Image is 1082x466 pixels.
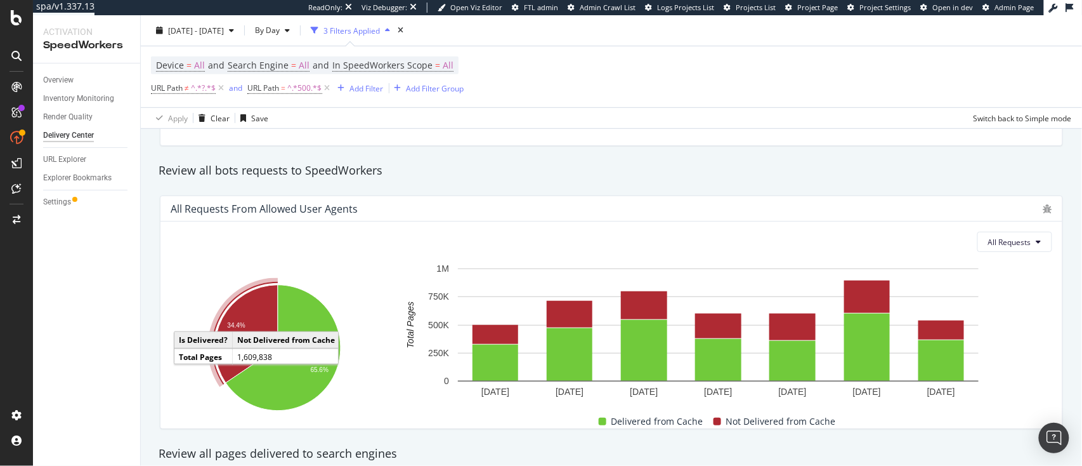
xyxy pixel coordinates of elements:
[704,387,732,397] text: [DATE]
[186,59,192,71] span: =
[785,3,838,13] a: Project Page
[208,59,225,71] span: and
[630,387,658,397] text: [DATE]
[724,3,776,13] a: Projects List
[362,3,407,13] div: Viz Debugger:
[645,3,714,13] a: Logs Projects List
[611,414,703,429] span: Delivered from Cache
[860,3,911,12] span: Project Settings
[43,171,131,185] a: Explorer Bookmarks
[194,57,205,74] span: All
[736,3,776,12] span: Projects List
[933,3,974,12] span: Open in dev
[389,81,464,96] button: Add Filter Group
[443,57,453,74] span: All
[250,20,295,41] button: By Day
[193,108,230,128] button: Clear
[43,129,131,142] a: Delivery Center
[438,3,502,13] a: Open Viz Editor
[251,112,268,123] div: Save
[247,83,279,93] span: URL Path
[311,367,329,374] text: 65.6%
[444,376,449,387] text: 0
[395,24,406,37] div: times
[43,153,131,166] a: URL Explorer
[152,446,1071,462] div: Review all pages delivered to search engines
[988,237,1031,248] span: All Requests
[43,110,131,124] a: Render Quality
[227,323,245,330] text: 34.4%
[323,25,380,36] div: 3 Filters Applied
[43,171,112,185] div: Explorer Bookmarks
[848,3,911,13] a: Project Settings
[405,302,415,348] text: Total Pages
[235,108,268,128] button: Save
[332,59,433,71] span: In SpeedWorkers Scope
[393,262,1043,403] svg: A chart.
[407,83,464,93] div: Add Filter Group
[977,232,1052,252] button: All Requests
[156,59,184,71] span: Device
[436,264,448,274] text: 1M
[229,83,242,93] div: and
[43,196,131,209] a: Settings
[726,414,836,429] span: Not Delivered from Cache
[308,3,342,13] div: ReadOnly:
[229,82,242,94] button: and
[43,129,94,142] div: Delivery Center
[43,92,114,105] div: Inventory Monitoring
[852,387,880,397] text: [DATE]
[168,25,224,36] span: [DATE] - [DATE]
[1039,423,1069,453] div: Open Intercom Messenger
[428,292,449,302] text: 750K
[211,112,230,123] div: Clear
[435,59,440,71] span: =
[983,3,1034,13] a: Admin Page
[333,81,384,96] button: Add Filter
[291,59,296,71] span: =
[43,110,93,124] div: Render Quality
[151,20,239,41] button: [DATE] - [DATE]
[43,196,71,209] div: Settings
[778,387,806,397] text: [DATE]
[228,59,289,71] span: Search Engine
[974,112,1072,123] div: Switch back to Simple mode
[580,3,636,12] span: Admin Crawl List
[428,320,449,330] text: 500K
[43,25,130,38] div: Activation
[185,83,189,93] span: ≠
[299,57,310,74] span: All
[921,3,974,13] a: Open in dev
[306,20,395,41] button: 3 Filters Applied
[281,83,285,93] span: =
[995,3,1034,12] span: Admin Page
[428,348,449,358] text: 250K
[171,203,358,215] div: All Requests from Allowed User Agents
[313,59,329,71] span: and
[168,112,188,123] div: Apply
[43,153,86,166] div: URL Explorer
[927,387,955,397] text: [DATE]
[43,92,131,105] a: Inventory Monitoring
[350,83,384,93] div: Add Filter
[152,163,1071,179] div: Review all bots requests to SpeedWorkers
[512,3,558,13] a: FTL admin
[568,3,636,13] a: Admin Crawl List
[151,83,183,93] span: URL Path
[43,74,131,87] a: Overview
[968,108,1072,128] button: Switch back to Simple mode
[1043,204,1052,213] div: bug
[556,387,583,397] text: [DATE]
[524,3,558,12] span: FTL admin
[151,108,188,128] button: Apply
[797,3,838,12] span: Project Page
[43,38,130,53] div: SpeedWorkers
[43,74,74,87] div: Overview
[250,25,280,36] span: By Day
[450,3,502,12] span: Open Viz Editor
[657,3,714,12] span: Logs Projects List
[171,278,384,418] svg: A chart.
[481,387,509,397] text: [DATE]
